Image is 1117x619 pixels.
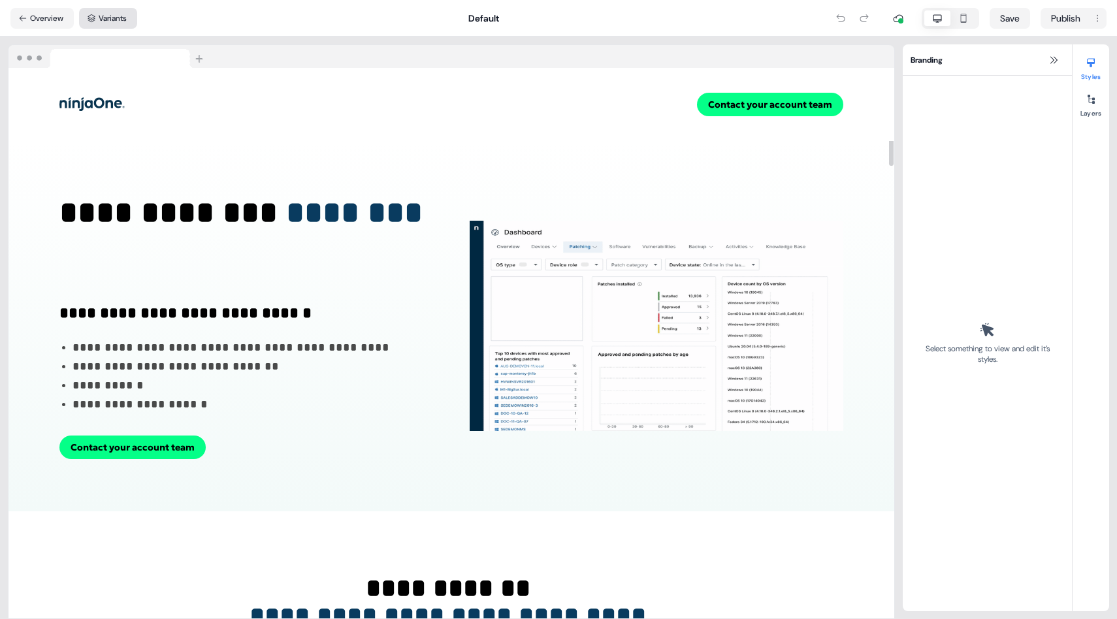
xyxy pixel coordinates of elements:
[59,436,433,459] div: Contact your account team
[990,8,1030,29] button: Save
[1041,8,1088,29] button: Publish
[59,436,206,459] button: Contact your account team
[1073,52,1109,81] button: Styles
[697,93,843,116] button: Contact your account team
[10,8,74,29] button: Overview
[903,44,1072,76] div: Branding
[921,343,1054,364] div: Select something to view and edit it’s styles.
[1073,89,1109,118] button: Layers
[457,93,843,116] div: Contact your account team
[470,193,843,459] img: Image
[468,12,499,25] div: Default
[8,45,209,69] img: Browser topbar
[79,8,137,29] button: Variants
